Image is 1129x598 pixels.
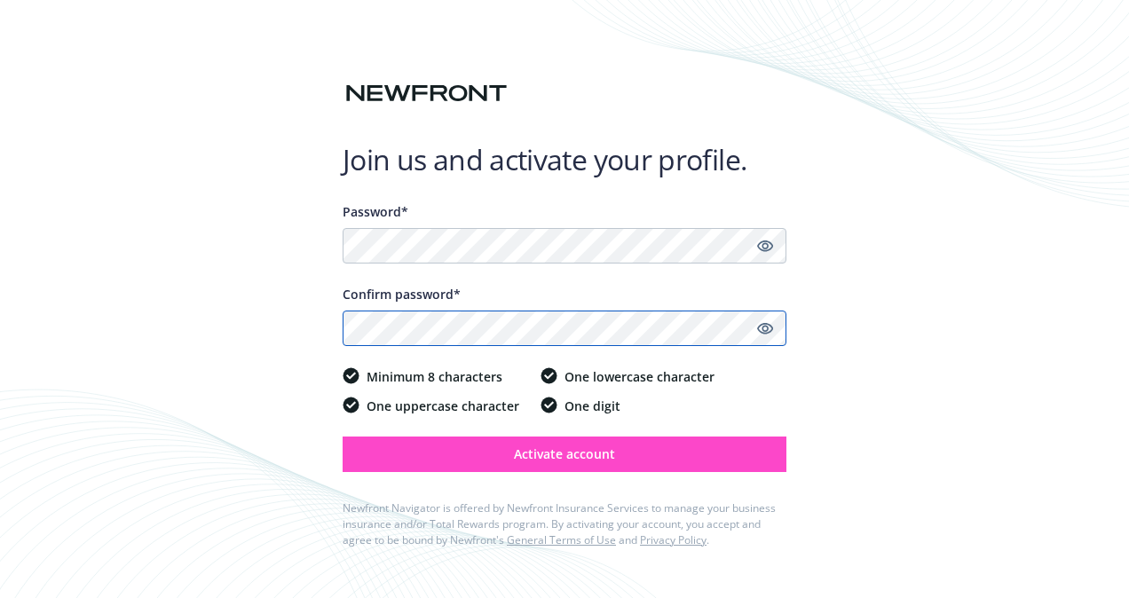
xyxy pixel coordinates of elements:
span: Activate account [514,445,615,462]
span: Password* [343,203,408,220]
span: Confirm password* [343,286,461,303]
h1: Join us and activate your profile. [343,142,786,177]
span: One digit [564,397,620,415]
span: One uppercase character [367,397,519,415]
a: General Terms of Use [507,532,616,547]
input: Confirm your unique password... [343,311,786,346]
button: Activate account [343,437,786,472]
a: Show password [754,318,776,339]
a: Show password [754,235,776,256]
input: Enter a unique password... [343,228,786,264]
div: Newfront Navigator is offered by Newfront Insurance Services to manage your business insurance an... [343,500,786,548]
img: Newfront logo [343,78,510,109]
span: Minimum 8 characters [367,367,502,386]
span: One lowercase character [564,367,715,386]
a: Privacy Policy [640,532,707,547]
